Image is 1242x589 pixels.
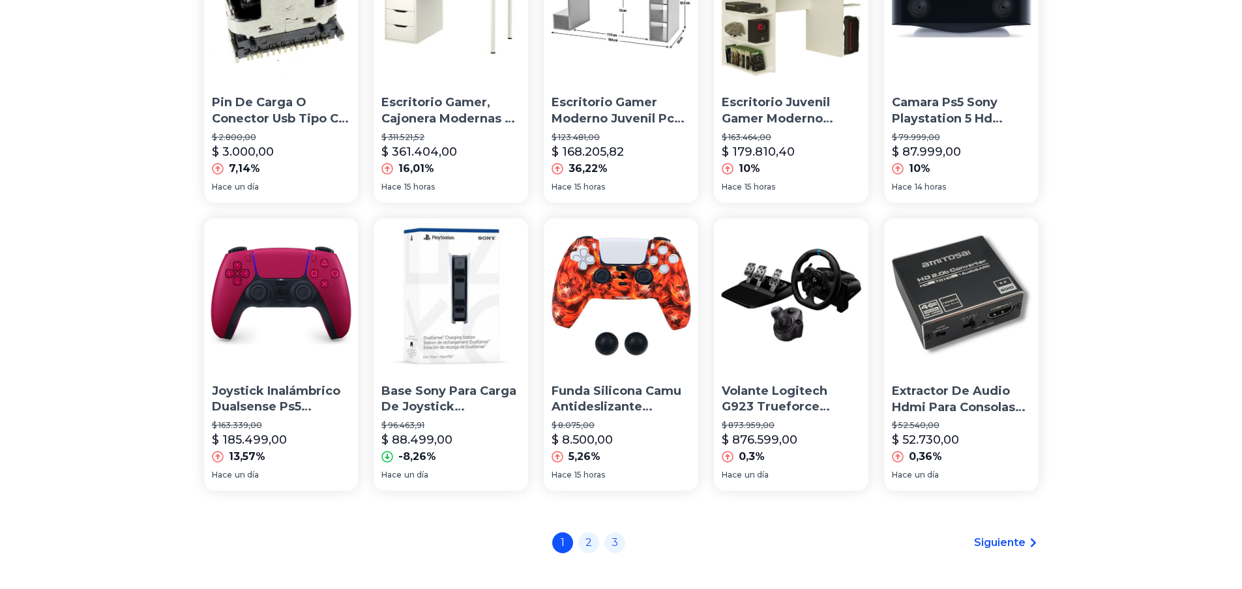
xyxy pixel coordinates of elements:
[884,218,1039,491] a: Extractor De Audio Hdmi Para Consolas Ps5 Bluray Tv S7Extractor De Audio Hdmi Para Consolas Ps5 B...
[552,470,572,480] span: Hace
[739,161,760,177] p: 10%
[884,218,1039,373] img: Extractor De Audio Hdmi Para Consolas Ps5 Bluray Tv S7
[552,182,572,192] span: Hace
[892,470,912,480] span: Hace
[212,431,287,449] p: $ 185.499,00
[381,420,520,431] p: $ 96.463,91
[974,535,1039,551] a: Siguiente
[381,470,402,480] span: Hace
[381,132,520,143] p: $ 311.521,52
[722,431,797,449] p: $ 876.599,00
[574,470,605,480] span: 15 horas
[381,143,457,161] p: $ 361.404,00
[544,218,698,491] a: Funda Silicona Camu Antideslizante Joystick Ps5 + 2 GripsFunda Silicona Camu Antideslizante Joyst...
[552,383,690,416] p: Funda Silicona Camu Antideslizante Joystick Ps5 + 2 Grips
[544,218,698,373] img: Funda Silicona Camu Antideslizante Joystick Ps5 + 2 Grips
[381,431,452,449] p: $ 88.499,00
[212,143,274,161] p: $ 3.000,00
[892,420,1031,431] p: $ 52.540,00
[381,94,520,127] p: Escritorio Gamer, Cajonera Modernas Y Juveniles, Pc Xbox Ps5
[212,470,232,480] span: Hace
[404,470,428,480] span: un día
[745,182,775,192] span: 15 horas
[404,182,435,192] span: 15 horas
[212,420,351,431] p: $ 163.339,00
[212,132,351,143] p: $ 2.800,00
[722,94,861,127] p: Escritorio Juvenil Gamer Moderno Sencillo Xbox Pc Ps4 Ps5
[892,143,961,161] p: $ 87.999,00
[229,161,260,177] p: 7,14%
[398,449,436,465] p: -8,26%
[722,182,742,192] span: Hace
[552,132,690,143] p: $ 123.481,00
[204,218,359,373] img: Joystick Inalámbrico Dualsense Ps5 Original Cosmic Red
[212,383,351,416] p: Joystick Inalámbrico Dualsense Ps5 Original Cosmic Red
[374,218,528,491] a: Base Sony Para Carga De Joystick Playstation 5 Original Ps5Base Sony Para Carga De Joystick Plays...
[381,383,520,416] p: Base Sony Para Carga De Joystick Playstation 5 Original Ps5
[745,470,769,480] span: un día
[212,182,232,192] span: Hace
[398,161,434,177] p: 16,01%
[235,470,259,480] span: un día
[604,532,625,553] a: 3
[892,383,1031,416] p: Extractor De Audio Hdmi Para Consolas Ps5 Bluray Tv S7
[229,449,265,465] p: 13,57%
[892,182,912,192] span: Hace
[892,431,959,449] p: $ 52.730,00
[974,535,1026,551] span: Siguiente
[374,218,528,373] img: Base Sony Para Carga De Joystick Playstation 5 Original Ps5
[212,94,351,127] p: Pin De Carga O Conector Usb Tipo C Joystick Dualsense Ps5
[569,449,600,465] p: 5,26%
[204,218,359,491] a: Joystick Inalámbrico Dualsense Ps5 Original Cosmic RedJoystick Inalámbrico Dualsense Ps5 Original...
[915,182,946,192] span: 14 horas
[915,470,939,480] span: un día
[552,420,690,431] p: $ 8.075,00
[722,383,861,416] p: Volante Logitech G923 Trueforce Pedalera Ps4 Ps5 + Palanca
[722,470,742,480] span: Hace
[909,449,942,465] p: 0,36%
[552,431,613,449] p: $ 8.500,00
[739,449,765,465] p: 0,3%
[381,182,402,192] span: Hace
[892,94,1031,127] p: Camara Ps5 Sony Playstation 5 Hd Original Nueva
[714,218,868,491] a: Volante Logitech G923 Trueforce Pedalera Ps4 Ps5 + PalancaVolante Logitech G923 Trueforce Pedaler...
[552,94,690,127] p: Escritorio Gamer Moderno Juvenil Pc Ps5 Xbox
[569,161,608,177] p: 36,22%
[574,182,605,192] span: 15 horas
[909,161,930,177] p: 10%
[552,143,624,161] p: $ 168.205,82
[578,532,599,553] a: 2
[892,132,1031,143] p: $ 79.999,00
[722,143,795,161] p: $ 179.810,40
[714,218,868,373] img: Volante Logitech G923 Trueforce Pedalera Ps4 Ps5 + Palanca
[722,420,861,431] p: $ 873.959,00
[235,182,259,192] span: un día
[722,132,861,143] p: $ 163.464,00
